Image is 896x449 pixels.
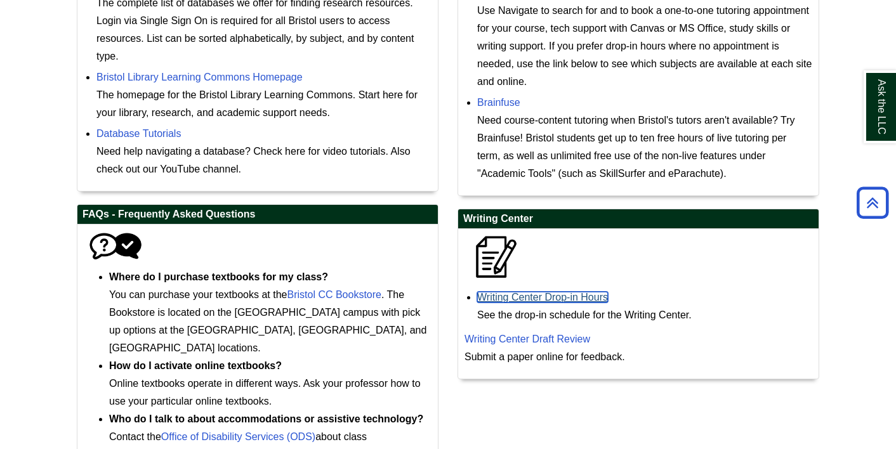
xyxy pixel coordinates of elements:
div: Use Navigate to search for and to book a one-to-one tutoring appointment for your course, tech su... [477,2,812,91]
strong: How do I activate online textbooks? [109,360,282,371]
div: Need course-content tutoring when Bristol's tutors aren't available? Try Brainfuse! Bristol stude... [477,112,812,183]
h2: Writing Center [458,209,819,229]
a: Back to Top [852,194,893,211]
strong: Who do I talk to about accommodations or assistive technology? [109,413,423,424]
a: Office of Disability Services (ODS) [161,431,315,442]
h2: FAQs - Frequently Asked Questions [77,205,438,224]
span: You can purchase your textbooks at the . The Bookstore is located on the [GEOGRAPHIC_DATA] campus... [109,271,426,353]
a: Writing Center Drop-in Hours [477,292,608,303]
strong: Where do I purchase textbooks for my class? [109,271,328,282]
div: The homepage for the Bristol Library Learning Commons. Start here for your library, research, and... [96,86,432,122]
a: Bristol CC Bookstore [287,289,381,300]
a: Bristol Library Learning Commons Homepage [96,72,303,82]
div: Need help navigating a database? Check here for video tutorials. Also check out our YouTube channel. [96,143,432,178]
span: Online textbooks operate in different ways. Ask your professor how to use your particular online ... [109,360,421,407]
a: Database Tutorials [96,128,181,139]
a: Writing Center Draft Review [464,334,590,344]
a: Brainfuse [477,97,520,108]
div: See the drop-in schedule for the Writing Center. [477,306,812,324]
p: Submit a paper online for feedback. [464,330,812,366]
